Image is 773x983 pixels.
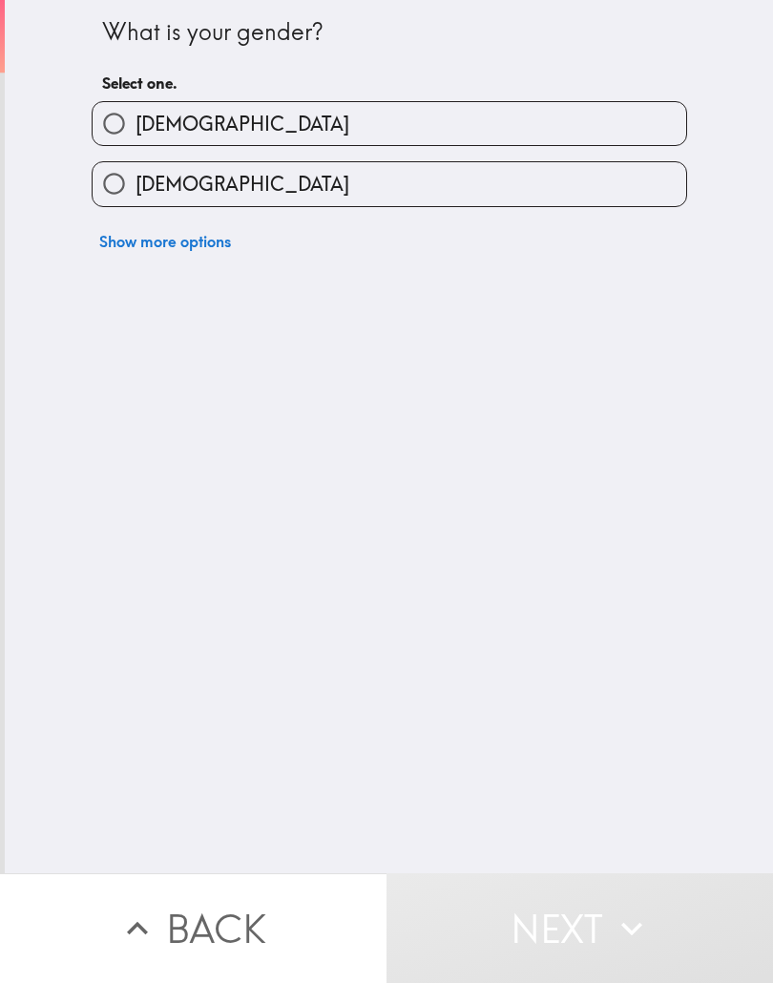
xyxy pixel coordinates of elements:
[93,102,686,145] button: [DEMOGRAPHIC_DATA]
[136,171,349,198] span: [DEMOGRAPHIC_DATA]
[136,111,349,137] span: [DEMOGRAPHIC_DATA]
[93,162,686,205] button: [DEMOGRAPHIC_DATA]
[102,73,677,94] h6: Select one.
[102,16,677,49] div: What is your gender?
[92,222,239,261] button: Show more options
[386,873,773,983] button: Next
